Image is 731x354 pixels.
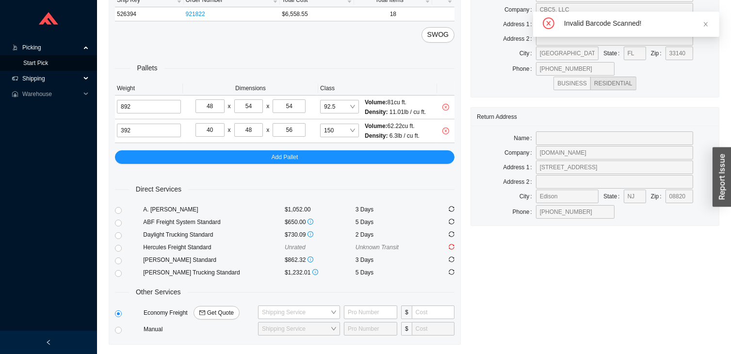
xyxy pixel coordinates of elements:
button: Add Pallet [115,150,455,164]
div: ABF Freight System Standard [143,217,285,227]
div: $1,052.00 [285,205,356,214]
span: close-circle [439,104,453,111]
label: Address 2 [503,32,536,46]
button: SWOG [422,27,455,43]
span: sync [449,257,455,262]
div: [PERSON_NAME] Standard [143,255,285,265]
label: Address 2 [503,175,536,189]
input: Pro Number [344,322,397,336]
div: 11.01 lb / cu ft. [365,107,426,117]
div: Return Address [477,108,713,126]
th: Class [318,81,437,96]
a: Start Pick [23,60,48,66]
span: left [46,339,51,345]
span: close [703,21,709,27]
span: info-circle [308,257,313,262]
div: Daylight Trucking Standard [143,230,285,240]
span: Volume: [365,99,387,106]
span: info-circle [308,231,313,237]
span: Pallets [130,63,164,74]
div: 5 Days [356,268,426,277]
span: Warehouse [22,86,81,102]
label: Company [504,146,536,160]
span: info-circle [312,269,318,275]
span: Volume: [365,123,387,129]
span: close-circle [543,17,554,31]
div: x [228,101,231,111]
input: L [195,123,225,137]
div: [PERSON_NAME] Trucking Standard [143,268,285,277]
div: 6.3 lb / cu ft. [365,131,420,141]
label: Phone [513,62,536,76]
span: Other Services [129,287,188,298]
span: BUSINESS [557,80,587,87]
button: mailGet Quote [194,306,240,320]
input: Cost [412,322,455,336]
td: 18 [354,7,433,21]
span: sync [449,206,455,212]
span: Density: [365,132,388,139]
div: 3 Days [356,205,426,214]
span: Unrated [285,244,306,251]
span: info-circle [308,219,313,225]
span: SWOG [427,29,449,40]
label: Phone [513,205,536,219]
div: $650.00 [285,217,356,227]
span: $ [401,322,412,336]
label: Name [514,131,536,145]
td: $6,558.55 [280,7,354,21]
label: State [603,190,623,203]
span: Add Pallet [272,152,298,162]
div: 3 Days [356,255,426,265]
input: H [273,123,306,137]
span: sync [449,244,455,250]
div: Economy Freight [142,306,256,320]
span: RESIDENTIAL [594,80,633,87]
th: Weight [115,81,183,96]
input: H [273,99,306,113]
span: 150 [324,124,355,137]
span: Get Quote [207,308,234,318]
input: W [234,123,263,137]
label: Zip [651,47,666,60]
div: 81 cu ft. [365,97,426,107]
div: x [228,125,231,135]
div: Manual [142,324,256,334]
div: 62.22 cu ft. [365,121,420,131]
span: sync [449,231,455,237]
div: x [266,101,269,111]
span: mail [199,310,205,317]
label: City [520,47,536,60]
input: L [195,99,225,113]
label: Zip [651,190,666,203]
span: Direct Services [129,184,188,195]
div: Invalid Barcode Scanned! [564,17,712,29]
div: Hercules Freight Standard [143,242,285,252]
span: Shipping [22,71,81,86]
span: $ [401,306,412,319]
span: Unknown Transit [356,244,399,251]
label: Address 1 [503,17,536,31]
span: Density: [365,109,388,115]
input: Cost [412,306,455,319]
span: Picking [22,40,81,55]
label: Company [504,3,536,16]
button: close-circle [439,124,453,138]
th: Dimensions [183,81,318,96]
span: sync [449,219,455,225]
label: State [603,47,623,60]
div: 5 Days [356,217,426,227]
div: x [266,125,269,135]
div: $862.32 [285,255,356,265]
label: Address 1 [503,161,536,174]
div: 2 Days [356,230,426,240]
span: sync [449,269,455,275]
a: 921822 [186,11,205,17]
span: close-circle [439,128,453,134]
td: 526394 [115,7,184,21]
span: 92.5 [324,100,355,113]
div: $1,232.01 [285,268,356,277]
label: City [520,190,536,203]
input: W [234,99,263,113]
button: close-circle [439,100,453,114]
